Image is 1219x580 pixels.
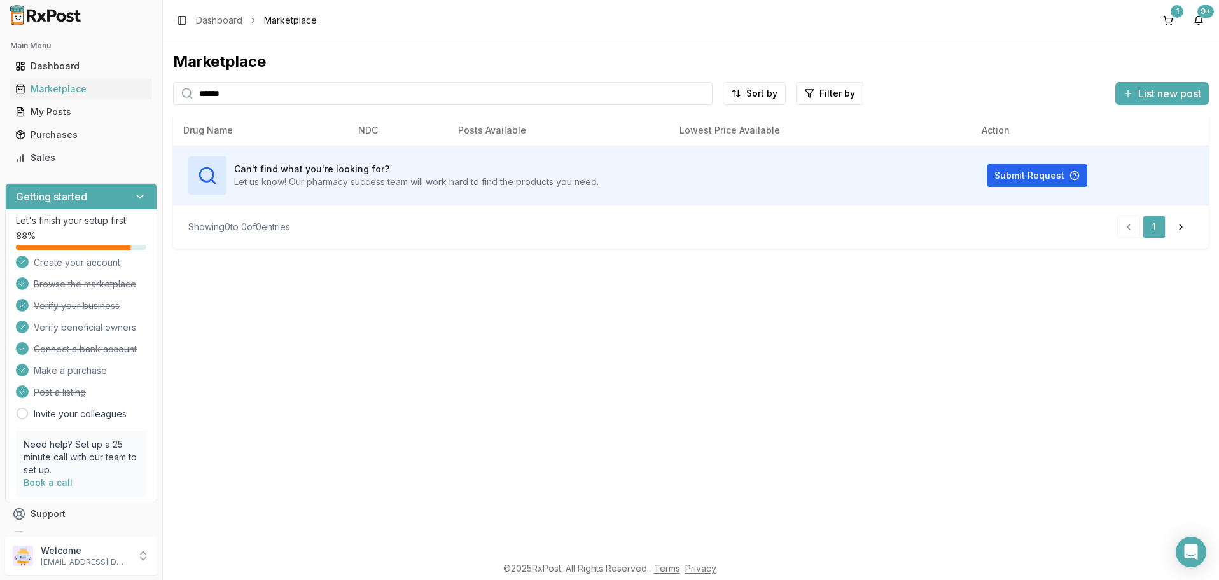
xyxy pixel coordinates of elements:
[1176,537,1206,567] div: Open Intercom Messenger
[5,502,157,525] button: Support
[24,477,73,488] a: Book a call
[1143,216,1166,238] a: 1
[10,55,152,78] a: Dashboard
[173,52,1209,72] div: Marketplace
[5,56,157,76] button: Dashboard
[796,82,863,105] button: Filter by
[1158,10,1178,31] button: 1
[448,115,669,146] th: Posts Available
[34,364,107,377] span: Make a purchase
[723,82,786,105] button: Sort by
[1188,10,1209,31] button: 9+
[5,148,157,168] button: Sales
[34,386,86,399] span: Post a listing
[1138,86,1201,101] span: List new post
[5,525,157,548] button: Feedback
[5,125,157,145] button: Purchases
[10,146,152,169] a: Sales
[34,256,120,269] span: Create your account
[654,563,680,574] a: Terms
[10,78,152,100] a: Marketplace
[1115,82,1209,105] button: List new post
[746,87,777,100] span: Sort by
[196,14,242,27] a: Dashboard
[15,128,147,141] div: Purchases
[15,151,147,164] div: Sales
[24,438,139,476] p: Need help? Set up a 25 minute call with our team to set up.
[31,530,74,543] span: Feedback
[15,106,147,118] div: My Posts
[5,102,157,122] button: My Posts
[10,123,152,146] a: Purchases
[15,60,147,72] div: Dashboard
[173,115,348,146] th: Drug Name
[10,100,152,123] a: My Posts
[41,544,129,557] p: Welcome
[234,176,599,188] p: Let us know! Our pharmacy success team will work hard to find the products you need.
[1115,88,1209,101] a: List new post
[669,115,972,146] th: Lowest Price Available
[41,557,129,567] p: [EMAIL_ADDRESS][DOMAIN_NAME]
[15,83,147,95] div: Marketplace
[348,115,448,146] th: NDC
[1197,5,1214,18] div: 9+
[5,5,87,25] img: RxPost Logo
[972,115,1209,146] th: Action
[685,563,716,574] a: Privacy
[34,278,136,291] span: Browse the marketplace
[987,164,1087,187] button: Submit Request
[13,546,33,566] img: User avatar
[16,230,36,242] span: 88 %
[34,300,120,312] span: Verify your business
[1117,216,1194,238] nav: pagination
[196,14,317,27] nav: breadcrumb
[1168,216,1194,238] a: Go to next page
[10,41,152,51] h2: Main Menu
[188,221,290,233] div: Showing 0 to 0 of 0 entries
[234,163,599,176] h3: Can't find what you're looking for?
[16,214,146,227] p: Let's finish your setup first!
[264,14,317,27] span: Marketplace
[5,79,157,99] button: Marketplace
[1171,5,1183,18] div: 1
[34,321,136,334] span: Verify beneficial owners
[34,408,127,420] a: Invite your colleagues
[16,189,87,204] h3: Getting started
[34,343,137,356] span: Connect a bank account
[819,87,855,100] span: Filter by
